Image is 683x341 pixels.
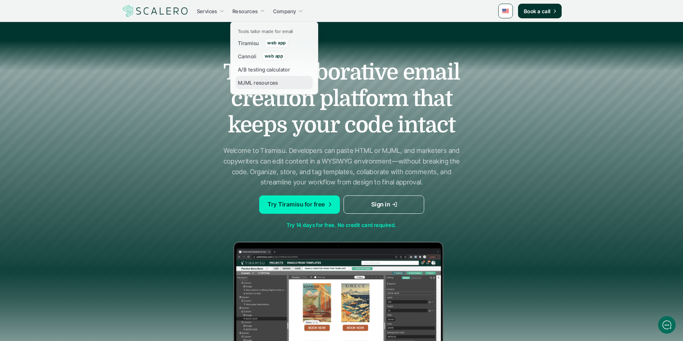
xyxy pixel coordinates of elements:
[320,85,408,112] span: platform
[267,59,398,85] span: collaborative
[238,39,259,47] p: Tiramisu
[292,112,339,138] span: your
[61,256,93,261] span: We run on Gist
[236,49,313,63] a: Cannoliweb app
[344,112,393,138] span: code
[236,36,313,49] a: Tiramisuweb app
[371,200,390,209] p: Sign in
[413,85,452,112] span: that
[47,102,88,107] span: New conversation
[344,195,424,214] a: Sign in
[122,4,189,18] img: Scalero company logotype
[228,112,287,138] span: keeps
[265,54,283,59] p: web app
[238,66,290,73] p: A/B testing calculator
[397,112,455,138] span: intact
[11,49,136,84] h2: Let us know if we can help with lifecycle marketing.
[236,63,313,76] a: A/B testing calculator
[238,29,293,34] p: Tools tailor made for email
[238,79,278,87] p: MJML resources
[236,76,313,89] a: MJML resources
[223,146,461,188] p: Welcome to Tiramisu. Developers can paste HTML or MJML, and marketers and copywriters can edit co...
[259,195,340,214] a: Try Tiramisu for free
[267,40,286,45] p: web app
[11,97,135,112] button: New conversation
[524,7,551,15] p: Book a call
[11,36,136,47] h1: Hi! Welcome to [GEOGRAPHIC_DATA].
[403,59,460,85] span: email
[238,52,256,60] p: Cannoli
[223,59,262,85] span: The
[518,4,562,18] a: Book a call
[273,7,296,15] p: Company
[231,85,315,112] span: creation
[268,200,325,209] p: Try Tiramisu for free
[658,316,676,334] iframe: gist-messenger-bubble-iframe
[232,7,258,15] p: Resources
[197,7,217,15] p: Services
[122,221,562,229] p: Try 14 days for free. No credit card required.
